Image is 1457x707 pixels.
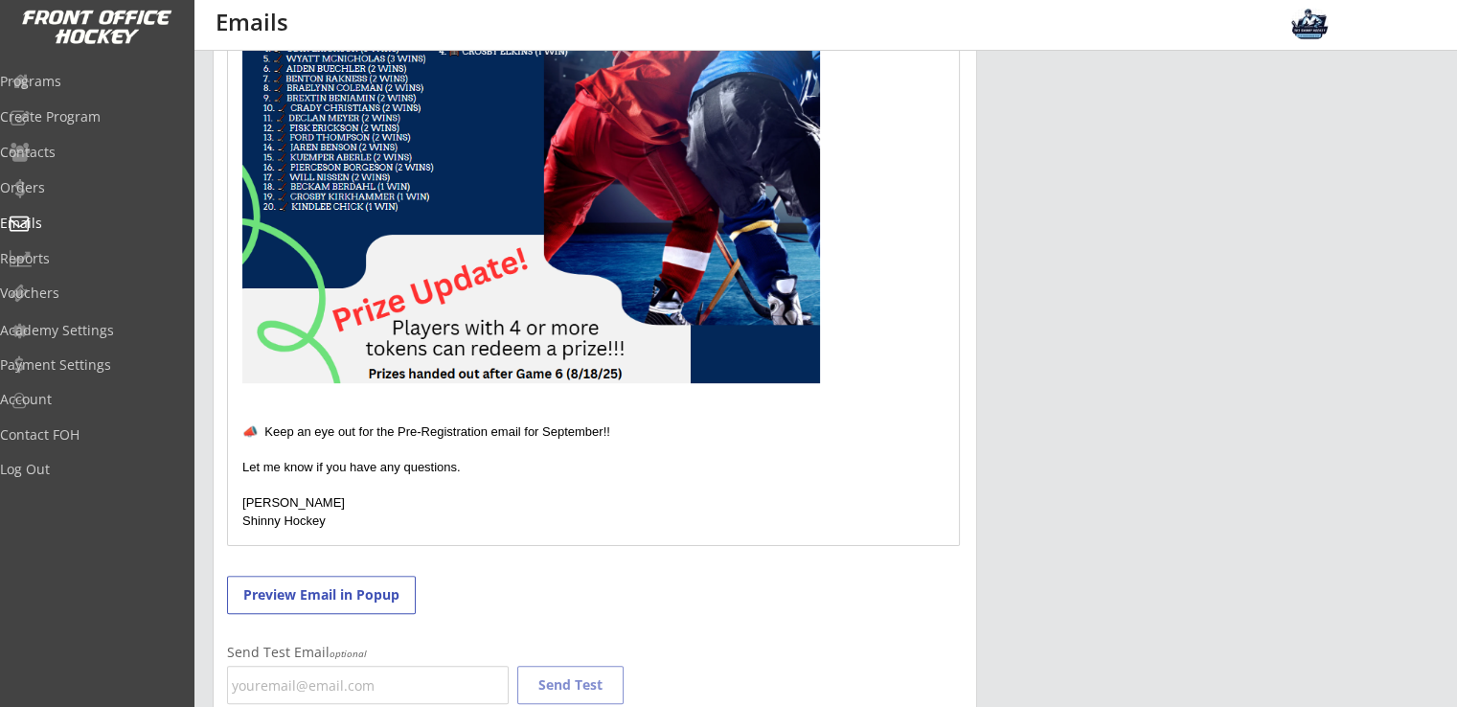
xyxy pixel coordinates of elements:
p: [PERSON_NAME] [242,494,945,512]
p: 📣 Keep an eye out for the Pre-Registration email for September!! [242,423,945,441]
button: Preview Email in Popup [227,576,416,614]
button: Send Test [517,666,624,704]
p: Let me know if you have any questions. [242,459,945,476]
input: youremail@email.com [227,666,509,704]
p: Shinny Hockey [242,513,945,530]
em: optional [330,647,367,660]
div: Send Test Email [227,646,506,659]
